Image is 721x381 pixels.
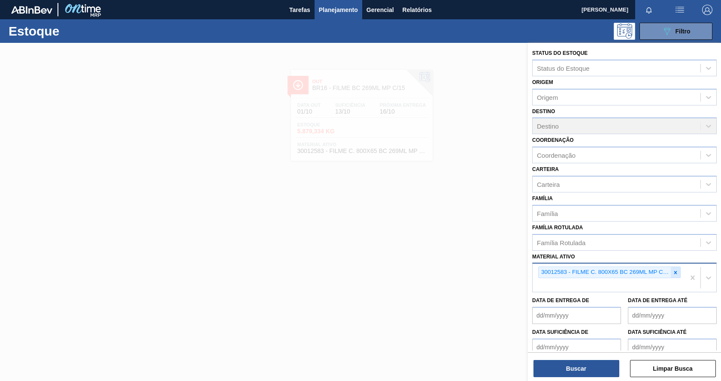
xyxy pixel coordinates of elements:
[532,297,589,303] label: Data de Entrega de
[676,28,691,35] span: Filtro
[635,4,663,16] button: Notificações
[532,339,621,356] input: dd/mm/yyyy
[532,137,574,143] label: Coordenação
[537,152,576,159] div: Coordenação
[11,6,52,14] img: TNhmsLtSVTkK8tSr43FrP2fwEKptu5GPRR3wAAAABJRU5ErkJggg==
[537,93,558,101] div: Origem
[532,50,588,56] label: Status do Estoque
[403,5,432,15] span: Relatórios
[532,108,555,114] label: Destino
[628,339,717,356] input: dd/mm/yyyy
[537,239,585,246] div: Família Rotulada
[532,195,553,201] label: Família
[537,210,558,217] div: Família
[319,5,358,15] span: Planejamento
[675,5,685,15] img: userActions
[628,307,717,324] input: dd/mm/yyyy
[532,307,621,324] input: dd/mm/yyyy
[367,5,394,15] span: Gerencial
[532,79,553,85] label: Origem
[289,5,310,15] span: Tarefas
[628,329,687,335] label: Data suficiência até
[639,23,712,40] button: Filtro
[532,254,575,260] label: Material ativo
[628,297,688,303] label: Data de Entrega até
[537,180,560,188] div: Carteira
[702,5,712,15] img: Logout
[537,64,590,72] div: Status do Estoque
[532,166,559,172] label: Carteira
[532,225,583,231] label: Família Rotulada
[9,26,134,36] h1: Estoque
[614,23,635,40] div: Pogramando: nenhum usuário selecionado
[532,329,588,335] label: Data suficiência de
[539,267,671,278] div: 30012583 - FILME C. 800X65 BC 269ML MP C15 429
